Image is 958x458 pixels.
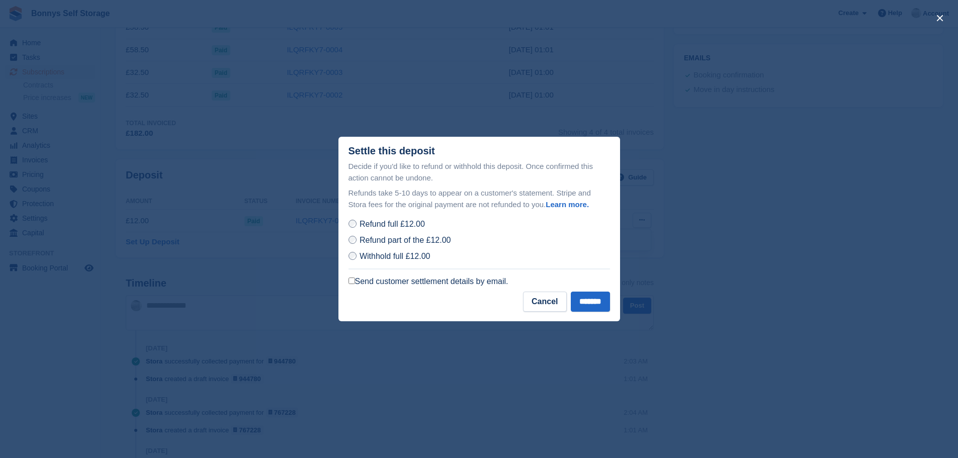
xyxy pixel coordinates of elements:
[523,292,566,312] button: Cancel
[349,277,508,287] label: Send customer settlement details by email.
[546,200,589,209] a: Learn more.
[349,145,435,157] div: Settle this deposit
[360,252,430,260] span: Withhold full £12.00
[360,220,425,228] span: Refund full £12.00
[349,220,357,228] input: Refund full £12.00
[360,236,451,244] span: Refund part of the £12.00
[349,161,610,184] p: Decide if you'd like to refund or withhold this deposit. Once confirmed this action cannot be und...
[932,10,948,26] button: close
[349,236,357,244] input: Refund part of the £12.00
[349,278,355,284] input: Send customer settlement details by email.
[349,252,357,260] input: Withhold full £12.00
[349,188,610,210] p: Refunds take 5-10 days to appear on a customer's statement. Stripe and Stora fees for the origina...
